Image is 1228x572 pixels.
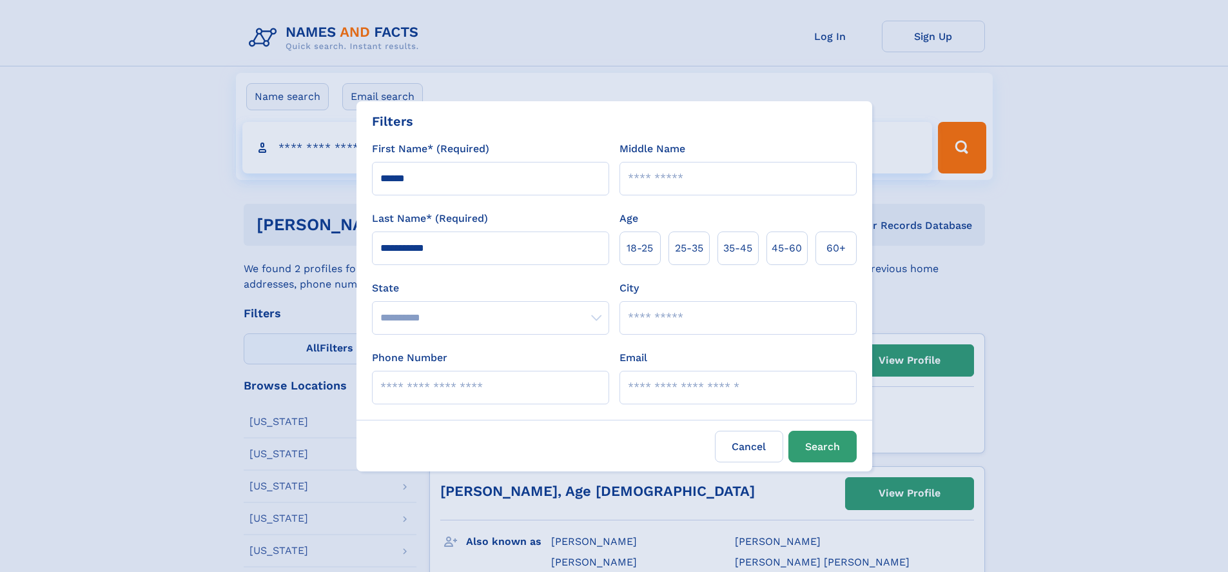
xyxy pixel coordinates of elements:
span: 35‑45 [723,241,752,256]
div: Filters [372,112,413,131]
label: Email [619,350,647,366]
label: Last Name* (Required) [372,211,488,226]
label: First Name* (Required) [372,141,489,157]
label: State [372,281,609,296]
label: City [619,281,639,296]
span: 25‑35 [675,241,703,256]
button: Search [788,431,857,462]
span: 60+ [826,241,846,256]
label: Cancel [715,431,783,462]
label: Middle Name [619,141,685,157]
span: 18‑25 [627,241,653,256]
label: Age [619,211,638,226]
span: 45‑60 [772,241,802,256]
label: Phone Number [372,350,447,366]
